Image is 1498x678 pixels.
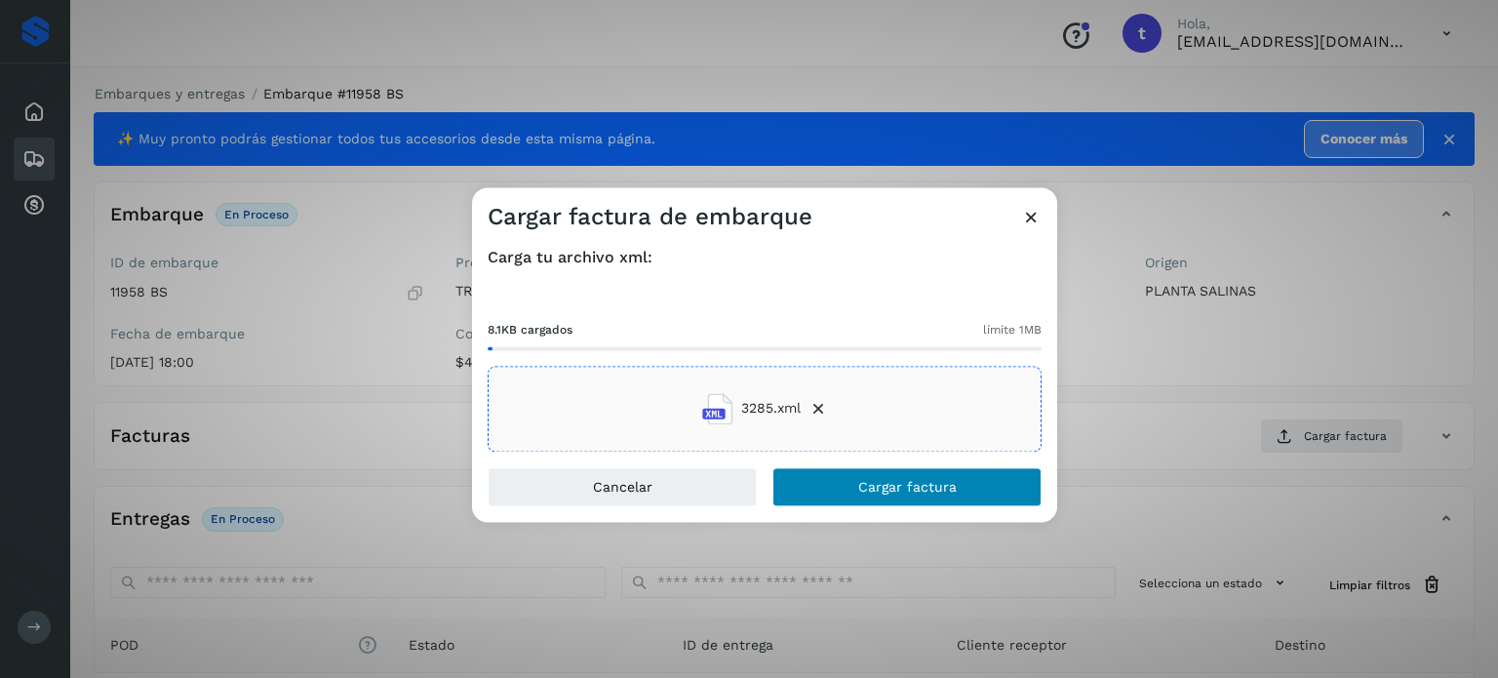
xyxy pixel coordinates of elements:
span: 3285.xml [741,399,801,419]
button: Cargar factura [772,467,1042,506]
span: límite 1MB [983,321,1042,339]
h4: Carga tu archivo xml: [488,248,1042,266]
span: Cargar factura [858,480,957,494]
button: Cancelar [488,467,757,506]
span: 8.1KB cargados [488,321,572,339]
h3: Cargar factura de embarque [488,203,812,231]
span: Cancelar [593,480,652,494]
